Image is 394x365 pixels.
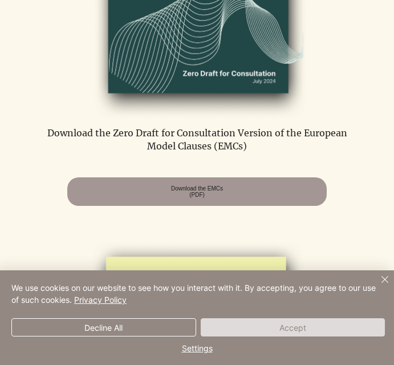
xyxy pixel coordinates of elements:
[11,282,376,306] span: We use cookies on our website to see how you interact with it. By accepting, you agree to our use...
[201,318,385,336] button: Accept
[11,340,383,357] span: Settings
[171,185,223,198] span: Download the EMCs (PDF)
[378,273,392,286] img: Close
[364,273,392,300] button: Close
[35,127,359,152] p: Download the Zero Draft for Consultation Version of the European Model Clauses (EMCs)
[11,318,196,336] button: Decline All
[67,177,326,206] a: Download the EMCs (PDF)
[74,295,127,305] a: Privacy Policy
